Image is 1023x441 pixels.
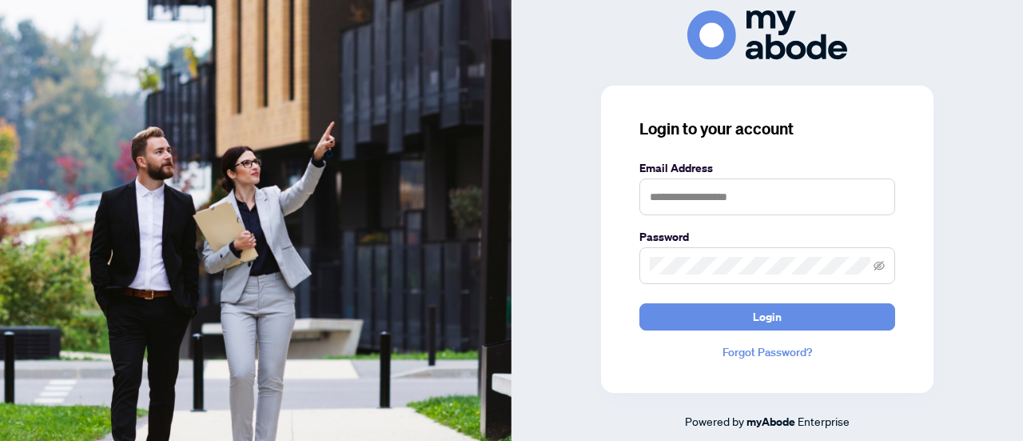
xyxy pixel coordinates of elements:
span: Powered by [685,414,744,428]
button: Login [639,303,895,331]
img: ma-logo [687,10,847,59]
span: Login [753,304,782,330]
a: Forgot Password? [639,343,895,361]
h3: Login to your account [639,118,895,140]
span: Enterprise [798,414,850,428]
label: Email Address [639,159,895,177]
label: Password [639,228,895,246]
a: myAbode [746,413,795,431]
span: eye-invisible [874,260,885,271]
